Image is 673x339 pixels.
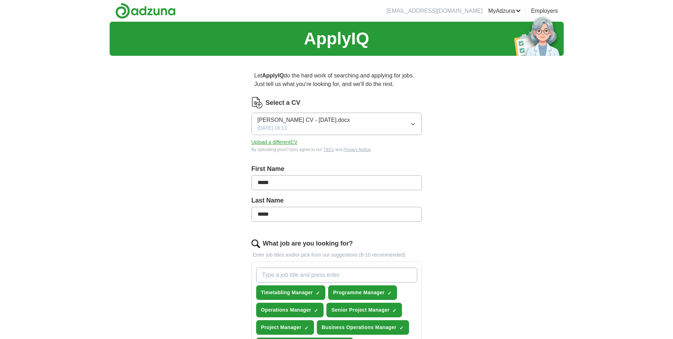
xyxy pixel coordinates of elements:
[261,306,311,314] span: Operations Manager
[304,26,369,52] h1: ApplyIQ
[252,113,422,135] button: [PERSON_NAME] CV - [DATE].docx[DATE] 16:13
[261,289,313,296] span: Timetabling Manager
[256,303,324,317] button: Operations Manager✓
[392,308,397,313] span: ✓
[331,306,390,314] span: Senior Project Manager
[343,147,371,152] a: Privacy Notice
[314,308,318,313] span: ✓
[252,69,422,91] p: Let do the hard work of searching and applying for jobs. Just tell us what you're looking for, an...
[262,72,284,79] strong: ApplyIQ
[263,239,353,248] label: What job are you looking for?
[386,7,482,15] li: [EMAIL_ADDRESS][DOMAIN_NAME]
[258,116,350,124] span: [PERSON_NAME] CV - [DATE].docx
[256,268,417,282] input: Type a job title and press enter
[488,7,521,15] a: MyAdzuna
[317,320,409,335] button: Business Operations Manager✓
[252,97,263,108] img: CV Icon
[115,3,176,19] img: Adzuna logo
[252,139,298,146] button: Upload a differentCV
[266,98,300,108] label: Select a CV
[328,285,397,300] button: Programme Manager✓
[399,325,404,331] span: ✓
[316,290,320,296] span: ✓
[304,325,309,331] span: ✓
[256,320,314,335] button: Project Manager✓
[252,240,260,248] img: search.png
[258,124,287,132] span: [DATE] 16:13
[531,7,558,15] a: Employers
[323,147,334,152] a: T&Cs
[256,285,325,300] button: Timetabling Manager✓
[333,289,385,296] span: Programme Manager
[387,290,392,296] span: ✓
[252,196,422,205] label: Last Name
[261,324,302,331] span: Project Manager
[252,251,422,259] p: Enter job titles and/or pick from our suggestions (6-10 recommended)
[252,146,422,153] div: By uploading your CV you agree to our and .
[322,324,397,331] span: Business Operations Manager
[326,303,402,317] button: Senior Project Manager✓
[252,164,422,174] label: First Name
